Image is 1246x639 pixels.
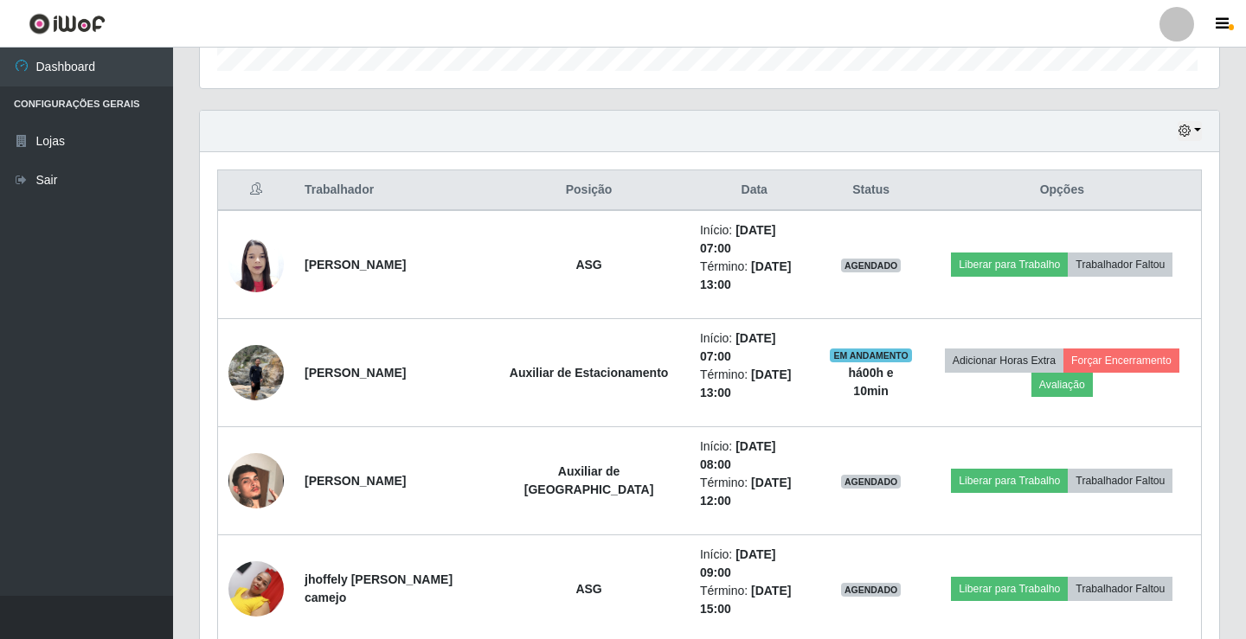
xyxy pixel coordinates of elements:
li: Início: [700,329,809,366]
button: Avaliação [1031,373,1093,397]
time: [DATE] 08:00 [700,439,776,471]
span: AGENDADO [841,583,902,597]
strong: [PERSON_NAME] [305,258,406,272]
strong: [PERSON_NAME] [305,366,406,380]
th: Status [819,170,923,211]
img: 1732967695446.jpeg [228,227,284,301]
strong: jhoffely [PERSON_NAME] camejo [305,572,453,604]
button: Trabalhador Faltou [1068,252,1172,277]
strong: ASG [575,582,601,596]
img: CoreUI Logo [29,13,106,35]
li: Término: [700,366,809,402]
button: Trabalhador Faltou [1068,577,1172,601]
button: Forçar Encerramento [1063,348,1179,373]
li: Término: [700,474,809,510]
th: Posição [488,170,690,211]
time: [DATE] 09:00 [700,547,776,579]
button: Liberar para Trabalho [951,252,1068,277]
img: 1747085301993.jpeg [228,552,284,625]
button: Liberar para Trabalho [951,577,1068,601]
time: [DATE] 07:00 [700,331,776,363]
span: AGENDADO [841,475,902,489]
time: [DATE] 07:00 [700,223,776,255]
li: Término: [700,582,809,618]
img: 1726002463138.jpeg [228,431,284,530]
th: Data [690,170,819,211]
th: Opções [923,170,1202,211]
span: AGENDADO [841,259,902,272]
strong: há 00 h e 10 min [849,366,894,398]
button: Trabalhador Faltou [1068,469,1172,493]
li: Início: [700,546,809,582]
strong: Auxiliar de [GEOGRAPHIC_DATA] [524,464,654,496]
li: Início: [700,438,809,474]
th: Trabalhador [294,170,488,211]
span: EM ANDAMENTO [830,348,912,362]
button: Adicionar Horas Extra [945,348,1063,373]
strong: Auxiliar de Estacionamento [510,366,669,380]
strong: ASG [575,258,601,272]
li: Término: [700,258,809,294]
li: Início: [700,221,809,258]
img: 1700098236719.jpeg [228,335,284,409]
button: Liberar para Trabalho [951,469,1068,493]
strong: [PERSON_NAME] [305,474,406,488]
